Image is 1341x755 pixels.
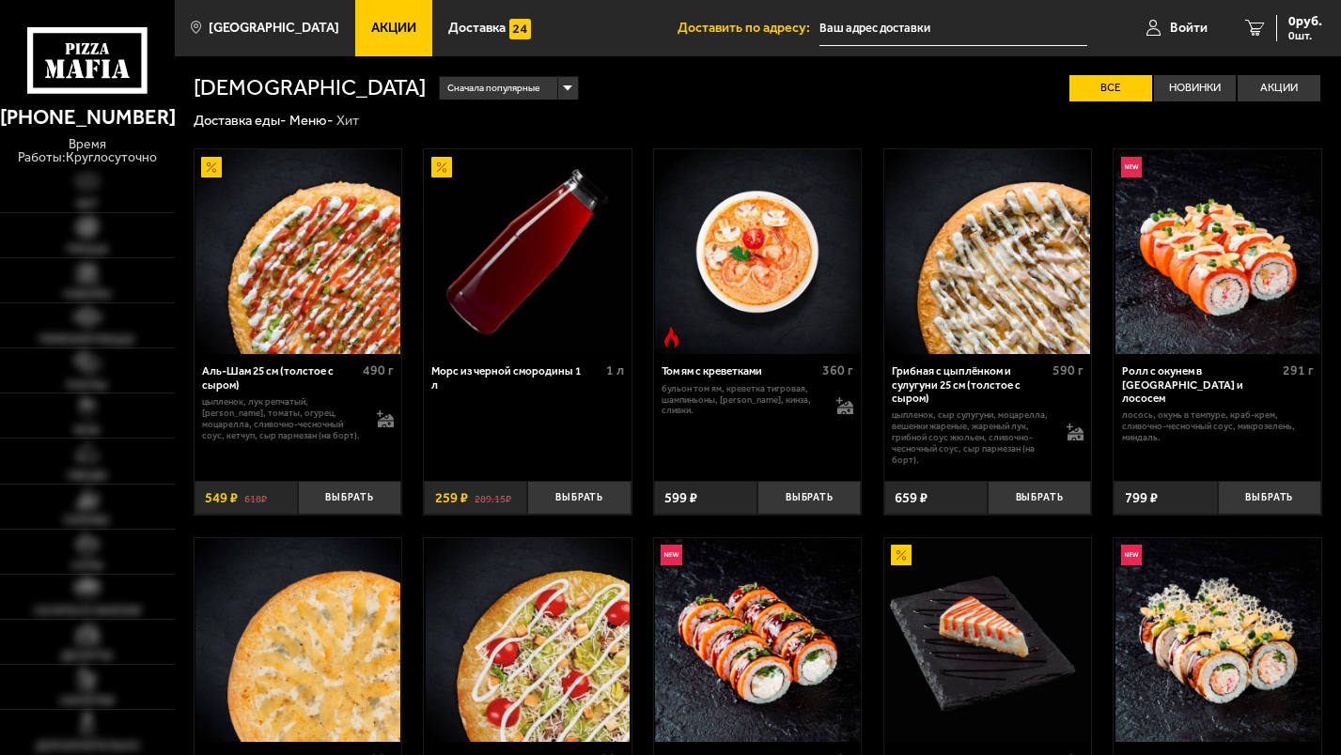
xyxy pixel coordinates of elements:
[664,491,697,505] span: 599 ₽
[209,22,339,35] span: [GEOGRAPHIC_DATA]
[822,362,853,378] span: 360 г
[757,481,861,515] button: Выбрать
[1125,491,1158,505] span: 799 ₽
[1288,30,1322,41] span: 0 шт.
[194,77,426,100] h1: [DEMOGRAPHIC_DATA]
[1283,362,1314,378] span: 291 г
[426,538,631,743] img: Цезарь 25 см (толстое с сыром)
[447,75,540,101] span: Сначала популярные
[819,11,1087,46] input: Ваш адрес доставки
[298,481,401,515] button: Выбрать
[1122,364,1278,405] div: Ролл с окунем в [GEOGRAPHIC_DATA] и лососем
[36,740,139,751] span: Дополнительно
[678,22,819,35] span: Доставить по адресу:
[202,396,363,441] p: цыпленок, лук репчатый, [PERSON_NAME], томаты, огурец, моцарелла, сливочно-чесночный соус, кетчуп...
[1288,15,1322,28] span: 0 руб.
[426,149,631,354] img: Морс из черной смородины 1 л
[195,149,400,354] img: Аль-Шам 25 см (толстое с сыром)
[202,364,358,392] div: Аль-Шам 25 см (толстое с сыром)
[509,19,530,39] img: 15daf4d41897b9f0e9f617042186c801.svg
[74,424,100,436] span: WOK
[475,491,511,505] s: 289.15 ₽
[61,650,113,661] span: Десерты
[884,149,1091,354] a: Грибная с цыплёнком и сулугуни 25 см (толстое с сыром)
[1053,362,1084,378] span: 590 г
[885,149,1090,354] img: Грибная с цыплёнком и сулугуни 25 см (толстое с сыром)
[654,149,861,354] a: Острое блюдоТом ям с креветками
[371,22,416,35] span: Акции
[606,362,624,378] span: 1 л
[195,538,400,743] img: Груша горгондзола 25 см (толстое с сыром)
[655,149,860,354] img: Том ям с креветками
[64,515,110,526] span: Горячее
[1218,481,1321,515] button: Выбрать
[34,605,141,616] span: Салаты и закуски
[1170,22,1208,35] span: Войти
[71,560,103,571] span: Супы
[194,112,287,129] a: Доставка еды-
[1115,149,1320,354] img: Ролл с окунем в темпуре и лососем
[662,383,822,417] p: бульон том ям, креветка тигровая, шампиньоны, [PERSON_NAME], кинза, сливки.
[435,491,468,505] span: 259 ₽
[655,538,860,743] img: Запеченный ролл Гурмэ с лососем и угрём
[60,695,115,706] span: Напитки
[1122,409,1314,443] p: лосось, окунь в темпуре, краб-крем, сливочно-чесночный соус, микрозелень, миндаль.
[424,149,631,354] a: АкционныйМорс из черной смородины 1 л
[527,481,631,515] button: Выбрать
[424,538,631,743] a: Цезарь 25 см (толстое с сыром)
[661,327,681,347] img: Острое блюдо
[67,379,107,391] span: Роллы
[1114,149,1320,354] a: НовинкаРолл с окунем в темпуре и лососем
[76,198,98,209] span: Хит
[884,538,1091,743] a: АкционныйЧизкейк классический
[336,112,359,130] div: Хит
[68,470,107,481] span: Обеды
[1069,75,1152,101] label: Все
[448,22,506,35] span: Доставка
[244,491,267,505] s: 618 ₽
[1238,75,1320,101] label: Акции
[988,481,1091,515] button: Выбрать
[662,364,818,377] div: Том ям с креветками
[195,149,401,354] a: АкционныйАль-Шам 25 см (толстое с сыром)
[205,491,238,505] span: 549 ₽
[201,157,222,177] img: Акционный
[895,491,928,505] span: 659 ₽
[654,538,861,743] a: НовинкаЗапеченный ролл Гурмэ с лососем и угрём
[195,538,401,743] a: Груша горгондзола 25 см (толстое с сыром)
[64,288,111,300] span: Наборы
[1114,538,1320,743] a: НовинкаРолл Калипсо с угрём и креветкой
[892,364,1048,405] div: Грибная с цыплёнком и сулугуни 25 см (толстое с сыром)
[885,538,1090,743] img: Чизкейк классический
[431,157,452,177] img: Акционный
[1154,75,1237,101] label: Новинки
[1121,157,1142,177] img: Новинка
[1121,545,1142,565] img: Новинка
[431,364,600,392] div: Морс из черной смородины 1 л
[891,545,912,565] img: Акционный
[289,112,334,129] a: Меню-
[1115,538,1320,743] img: Ролл Калипсо с угрём и креветкой
[892,409,1053,465] p: цыпленок, сыр сулугуни, моцарелла, вешенки жареные, жареный лук, грибной соус Жюльен, сливочно-че...
[67,243,108,254] span: Пицца
[661,545,681,565] img: Новинка
[363,362,394,378] span: 490 г
[39,333,134,345] span: Римская пицца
